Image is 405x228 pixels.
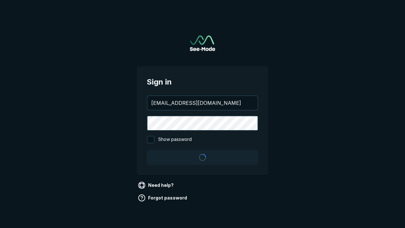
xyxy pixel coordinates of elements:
a: Need help? [137,180,176,190]
a: Go to sign in [190,35,215,51]
span: Show password [158,136,192,143]
img: See-Mode Logo [190,35,215,51]
input: your@email.com [147,96,258,110]
a: Forgot password [137,193,190,203]
span: Sign in [147,76,258,88]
